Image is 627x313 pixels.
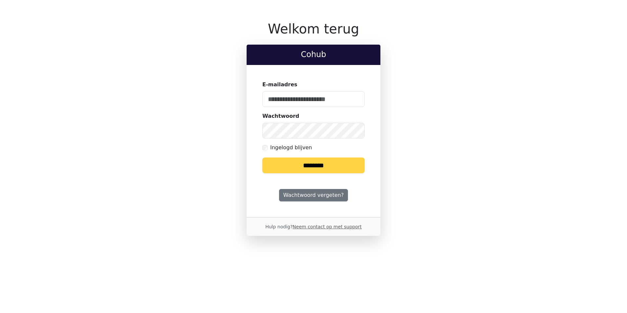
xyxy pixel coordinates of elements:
[252,50,375,59] h2: Cohub
[293,224,361,229] a: Neem contact op met support
[247,21,380,37] h1: Welkom terug
[262,112,299,120] label: Wachtwoord
[265,224,362,229] small: Hulp nodig?
[270,144,312,152] label: Ingelogd blijven
[262,81,297,89] label: E-mailadres
[279,189,348,201] a: Wachtwoord vergeten?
